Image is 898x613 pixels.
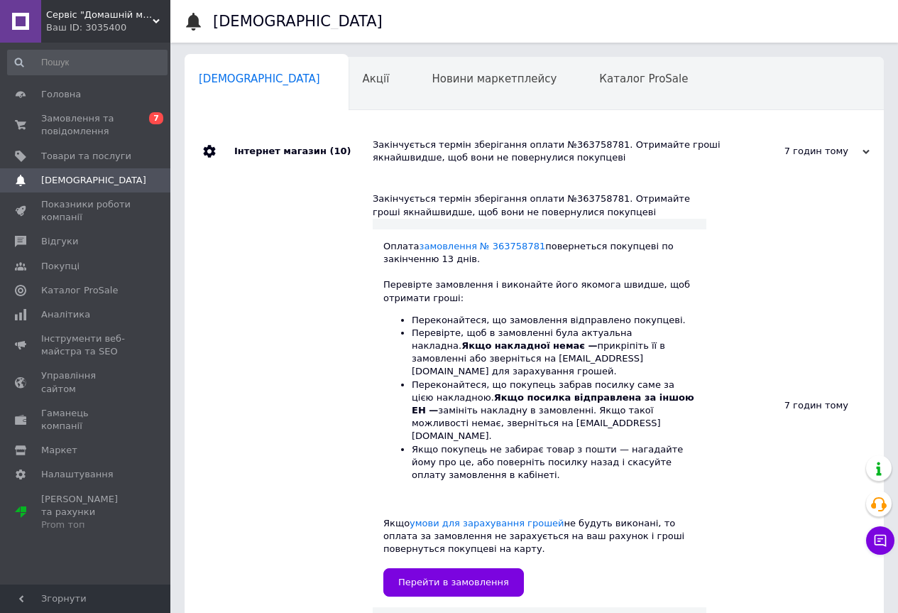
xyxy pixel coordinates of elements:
span: Аналітика [41,308,90,321]
span: [DEMOGRAPHIC_DATA] [199,72,320,85]
span: Каталог ProSale [599,72,688,85]
span: Головна [41,88,81,101]
span: Сервіс "Домашній майстер" [46,9,153,21]
span: Товари та послуги [41,150,131,163]
span: Замовлення та повідомлення [41,112,131,138]
span: Покупці [41,260,80,273]
button: Чат з покупцем [866,526,894,555]
span: Показники роботи компанії [41,198,131,224]
span: Акції [363,72,390,85]
span: Інструменти веб-майстра та SEO [41,332,131,358]
div: Оплата повернеться покупцеві по закінченню 13 днів. Перевірте замовлення і виконайте його якомога... [383,240,696,597]
span: 7 [149,112,163,124]
a: замовлення № 363758781 [420,241,546,251]
li: Перевірте, щоб в замовленні була актуальна накладна. прикріпіть її в замовленні або зверніться на... [412,327,696,379]
span: Гаманець компанії [41,407,131,433]
li: Переконайтеся, що покупець забрав посилку саме за цією накладною. замініть накладну в замовленні.... [412,379,696,443]
li: Переконайтеся, що замовлення відправлено покупцеві. [412,314,696,327]
span: (10) [329,146,351,156]
span: Новини маркетплейсу [432,72,557,85]
input: Перейти в замовлення [383,568,524,597]
div: Prom топ [41,519,131,531]
div: Закінчується термін зберігання оплати №363758781. Отримайте гроші якнайшвидше, щоб вони не поверн... [373,192,706,218]
span: [PERSON_NAME] та рахунки [41,493,131,532]
a: умови для зарахування грошей [410,518,564,528]
span: [DEMOGRAPHIC_DATA] [41,174,146,187]
span: Каталог ProSale [41,284,118,297]
div: Інтернет магазин [234,124,373,178]
b: Якщо накладної немає — [461,340,597,351]
div: Закінчується термін зберігання оплати №363758781. Отримайте гроші якнайшвидше, щоб вони не поверн... [373,139,728,164]
input: Пошук [7,50,168,75]
div: Ваш ID: 3035400 [46,21,170,34]
span: Відгуки [41,235,78,248]
span: Маркет [41,444,77,457]
li: Якщо покупець не забирає товар з пошти — нагадайте йому про це, або поверніть посилку назад і ска... [412,443,696,482]
span: Управління сайтом [41,369,131,395]
div: 7 годин тому [728,145,870,158]
b: Якщо посилка відправлена за іншою ЕН — [412,392,694,416]
h1: [DEMOGRAPHIC_DATA] [213,13,383,30]
span: Налаштування [41,468,114,481]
